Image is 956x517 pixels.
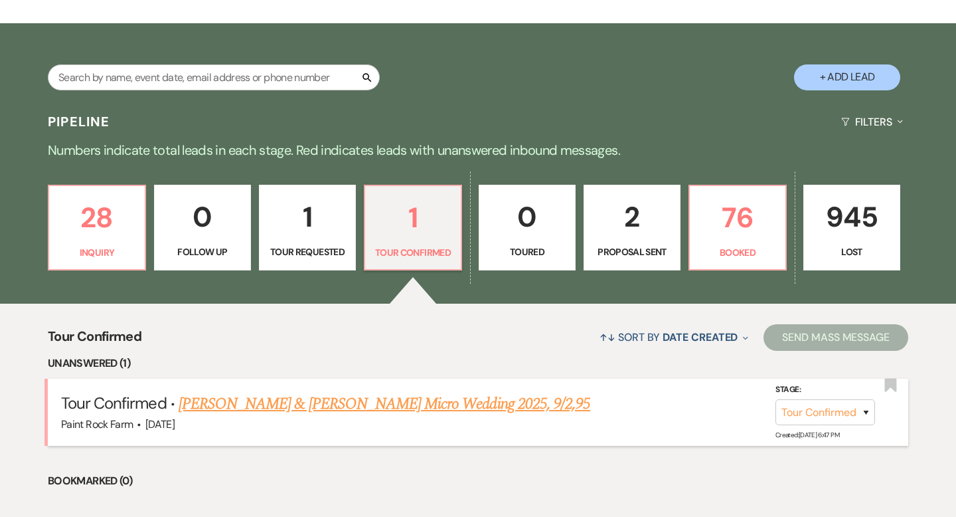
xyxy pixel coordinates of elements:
[479,185,576,271] a: 0Toured
[57,245,137,260] p: Inquiry
[698,195,777,240] p: 76
[61,417,133,431] span: Paint Rock Farm
[163,195,242,239] p: 0
[259,185,356,271] a: 1Tour Requested
[48,185,146,271] a: 28Inquiry
[179,392,590,416] a: [PERSON_NAME] & [PERSON_NAME] Micro Wedding 2025, 9/2,95
[688,185,787,271] a: 76Booked
[812,195,892,239] p: 945
[268,195,347,239] p: 1
[775,383,875,397] label: Stage:
[373,195,453,240] p: 1
[584,185,680,271] a: 2Proposal Sent
[803,185,900,271] a: 945Lost
[487,195,567,239] p: 0
[145,417,175,431] span: [DATE]
[663,330,738,344] span: Date Created
[57,195,137,240] p: 28
[364,185,462,271] a: 1Tour Confirmed
[599,330,615,344] span: ↑↓
[812,245,892,259] p: Lost
[487,245,567,259] p: Toured
[836,104,908,140] button: Filters
[48,472,908,490] li: Bookmarked (0)
[61,393,167,413] span: Tour Confirmed
[268,245,347,259] p: Tour Requested
[48,326,141,355] span: Tour Confirmed
[373,245,453,260] p: Tour Confirmed
[592,245,672,259] p: Proposal Sent
[763,324,908,351] button: Send Mass Message
[48,64,380,90] input: Search by name, event date, email address or phone number
[48,355,908,372] li: Unanswered (1)
[163,245,242,259] p: Follow Up
[154,185,251,271] a: 0Follow Up
[594,320,754,355] button: Sort By Date Created
[698,245,777,260] p: Booked
[592,195,672,239] p: 2
[775,431,839,439] span: Created: [DATE] 6:47 PM
[48,112,110,131] h3: Pipeline
[794,64,900,90] button: + Add Lead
